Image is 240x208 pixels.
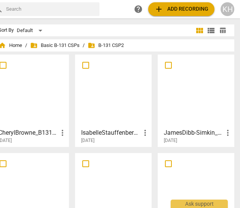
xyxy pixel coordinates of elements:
[83,43,85,48] span: /
[148,2,214,16] button: Upload
[6,3,96,15] input: Search
[160,57,232,144] a: JamesDibb-Simkin_B131_CSP2[DATE]
[164,137,177,144] span: [DATE]
[217,25,228,36] button: Table view
[81,128,141,137] h3: IsabelleStauffenberg_B131_CSP2
[88,42,95,49] span: folder_shared
[171,200,228,208] div: Ask support
[154,5,163,14] span: add
[194,25,205,36] button: Tile view
[30,42,38,49] span: folder_shared
[141,128,150,137] span: more_vert
[134,5,143,14] span: help
[154,5,208,14] span: Add recording
[164,128,223,137] h3: JamesDibb-Simkin_B131_CSP2
[195,26,204,35] span: view_module
[221,2,234,16] button: KH
[30,42,80,49] span: Basic B-131 CSPs
[205,25,217,36] button: List view
[78,57,149,144] a: IsabelleStauffenberg_B131_CSP2[DATE]
[81,137,94,144] span: [DATE]
[17,24,45,37] div: Default
[58,128,67,137] span: more_vert
[131,2,145,16] a: Help
[88,42,124,49] span: B-131 CSP2
[223,128,232,137] span: more_vert
[25,43,27,48] span: /
[206,26,216,35] span: view_list
[219,27,226,34] span: table_chart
